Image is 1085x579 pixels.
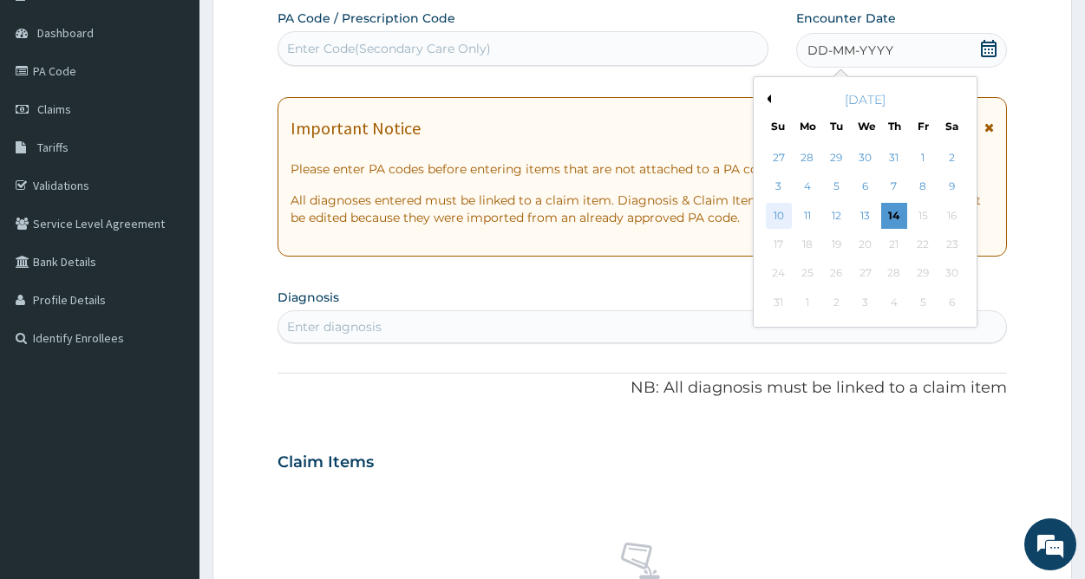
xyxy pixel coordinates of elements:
div: Not available Thursday, August 21st, 2025 [881,231,907,257]
div: Not available Saturday, September 6th, 2025 [939,289,965,316]
span: Dashboard [37,25,94,41]
div: Su [771,119,786,133]
h3: Claim Items [278,453,374,472]
span: Tariffs [37,140,69,155]
div: Not available Friday, August 29th, 2025 [910,261,936,287]
div: Not available Sunday, August 17th, 2025 [766,231,792,257]
div: [DATE] [761,91,970,108]
div: Choose Wednesday, August 6th, 2025 [853,174,879,200]
div: Choose Thursday, July 31st, 2025 [881,145,907,171]
div: Choose Friday, August 8th, 2025 [910,174,936,200]
div: Not available Tuesday, September 2nd, 2025 [824,289,850,316]
label: Encounter Date [796,10,896,27]
div: Enter Code(Secondary Care Only) [287,40,491,57]
div: Not available Saturday, August 30th, 2025 [939,261,965,287]
div: Choose Saturday, August 9th, 2025 [939,174,965,200]
div: Enter diagnosis [287,318,382,335]
div: Not available Tuesday, August 19th, 2025 [824,231,850,257]
span: We're online! [101,177,239,352]
div: Choose Wednesday, July 30th, 2025 [853,145,879,171]
label: Diagnosis [278,289,339,306]
div: Not available Monday, September 1st, 2025 [794,289,820,316]
div: Choose Thursday, August 7th, 2025 [881,174,907,200]
div: Minimize live chat window [284,9,326,50]
div: Not available Monday, August 18th, 2025 [794,231,820,257]
img: d_794563401_company_1708531726252_794563401 [32,87,70,130]
div: Choose Monday, July 28th, 2025 [794,145,820,171]
div: Choose Monday, August 4th, 2025 [794,174,820,200]
div: Choose Tuesday, August 5th, 2025 [824,174,850,200]
div: Not available Saturday, August 16th, 2025 [939,203,965,229]
div: Choose Sunday, August 3rd, 2025 [766,174,792,200]
div: Choose Wednesday, August 13th, 2025 [853,203,879,229]
div: Choose Saturday, August 2nd, 2025 [939,145,965,171]
div: Not available Friday, August 22nd, 2025 [910,231,936,257]
div: Choose Sunday, August 10th, 2025 [766,203,792,229]
span: Claims [37,101,71,117]
button: Previous Month [762,94,771,103]
p: Please enter PA codes before entering items that are not attached to a PA code [291,160,994,178]
div: Chat with us now [90,97,291,120]
div: Not available Thursday, September 4th, 2025 [881,289,907,316]
div: Tu [829,119,844,133]
div: Choose Monday, August 11th, 2025 [794,203,820,229]
div: Not available Saturday, August 23rd, 2025 [939,231,965,257]
p: NB: All diagnosis must be linked to a claim item [278,377,1007,400]
div: Not available Friday, August 15th, 2025 [910,203,936,229]
div: Sa [945,119,960,133]
span: DD-MM-YYYY [807,42,893,59]
div: Th [887,119,902,133]
div: Not available Monday, August 25th, 2025 [794,261,820,287]
div: Not available Thursday, August 28th, 2025 [881,261,907,287]
div: Choose Tuesday, August 12th, 2025 [824,203,850,229]
h1: Important Notice [291,119,421,138]
div: We [858,119,873,133]
div: Choose Thursday, August 14th, 2025 [881,203,907,229]
div: Not available Wednesday, August 20th, 2025 [853,231,879,257]
label: PA Code / Prescription Code [278,10,455,27]
div: Choose Friday, August 1st, 2025 [910,145,936,171]
div: Not available Friday, September 5th, 2025 [910,289,936,316]
div: Choose Sunday, July 27th, 2025 [766,145,792,171]
div: month 2025-08 [764,144,966,317]
div: Not available Sunday, August 24th, 2025 [766,261,792,287]
p: All diagnoses entered must be linked to a claim item. Diagnosis & Claim Items that are visible bu... [291,192,994,226]
div: Not available Wednesday, August 27th, 2025 [853,261,879,287]
div: Not available Sunday, August 31st, 2025 [766,289,792,316]
div: Fr [916,119,931,133]
div: Mo [800,119,814,133]
div: Choose Tuesday, July 29th, 2025 [824,145,850,171]
div: Not available Tuesday, August 26th, 2025 [824,261,850,287]
div: Not available Wednesday, September 3rd, 2025 [853,289,879,316]
textarea: Type your message and hit 'Enter' [9,391,330,452]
